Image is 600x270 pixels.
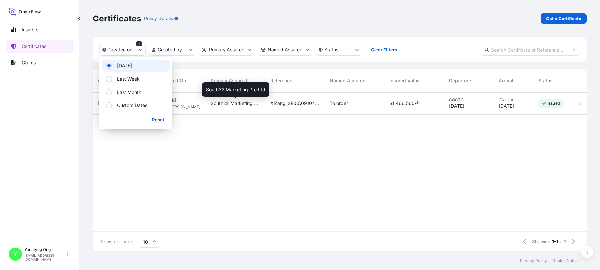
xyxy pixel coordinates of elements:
p: Certificates [22,43,46,50]
span: $ [389,101,392,106]
span: CNHUA [499,97,528,103]
span: [DATE] [499,103,514,109]
p: [EMAIL_ADDRESS][DOMAIN_NAME] [25,253,66,261]
span: Status [538,77,553,84]
span: Insured Value [389,77,420,84]
span: Reference [270,77,292,84]
p: Yanntyng Ong [25,247,66,252]
p: Status [325,46,338,53]
a: Cookie Notice [552,258,579,263]
span: Arrival [499,77,513,84]
span: 1-1 [552,238,558,245]
div: Select Option [102,60,170,111]
p: Reset [152,116,164,123]
a: Privacy Policy [520,258,547,263]
button: distributor Filter options [199,44,254,56]
button: Clear Filters [365,44,402,55]
p: Insights [22,26,38,33]
span: , [394,101,396,106]
span: [DATE] [449,103,464,109]
button: cargoOwner Filter options [258,44,312,56]
p: Claims [22,59,36,66]
button: createdBy Filter options [149,44,195,56]
p: Named Assured [268,46,303,53]
span: South32 Marketing Pte Ltd [206,86,265,93]
div: createdOn Filter options [99,57,172,129]
span: COCTG [449,97,488,103]
p: [DATE] [117,62,132,69]
button: Reset [147,114,170,125]
span: Departure [449,77,471,84]
a: Claims [6,56,74,69]
span: 21 [416,102,420,104]
span: 1 [392,101,394,106]
p: Clear Filters [371,46,397,53]
span: XiZang_SE00\0910480075 [270,100,319,107]
span: 466 [396,101,405,106]
span: Showing [532,238,551,245]
span: . [415,102,416,104]
p: Primary Assured [209,46,245,53]
p: Custom Dates [117,102,147,109]
a: Insights [6,23,74,36]
p: Get a Certificate [546,15,581,22]
button: Last Week [102,73,170,85]
span: Primary Assured [211,77,247,84]
button: certificateStatus Filter options [316,44,362,56]
span: Rows per page [101,238,133,245]
span: 560 [406,101,415,106]
p: Certificates [93,13,141,24]
button: [DATE] [102,60,170,72]
p: Last Week [117,76,140,82]
a: Get a Certificate [541,13,587,24]
button: Last Month [102,86,170,98]
span: , [405,101,406,106]
input: Search Certificate or Reference... [481,44,580,56]
a: Certificates [6,40,74,53]
span: Certificate Number [98,77,140,84]
span: of 1 [560,238,566,245]
button: Custom Dates [102,99,170,111]
p: Issued [548,101,560,106]
span: South32 Marketing Pte Ltd [211,100,260,107]
p: Created by [158,46,182,53]
span: To order [330,100,348,107]
span: [PHONE_NUMBER] [98,100,139,107]
button: createdOn Filter options [99,44,146,56]
div: 1 [136,41,142,46]
p: Created on [108,46,132,53]
span: Named Assured [330,77,366,84]
span: Y [13,251,17,257]
p: Last Month [117,89,141,96]
p: Policy Details [144,15,173,22]
span: [PERSON_NAME] [168,104,200,110]
span: Created On [161,77,186,84]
